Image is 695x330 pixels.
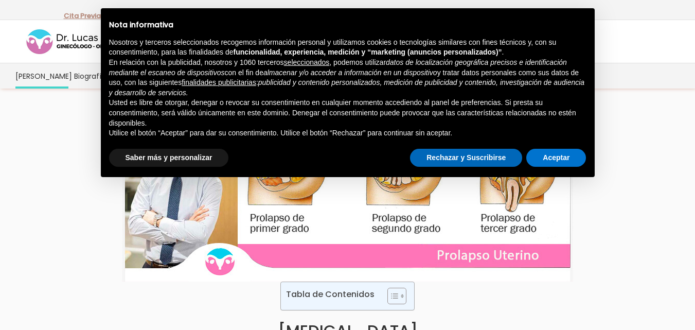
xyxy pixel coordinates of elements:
button: seleccionados [284,58,330,68]
p: En relación con la publicidad, nosotros y 1060 terceros , podemos utilizar con el fin de y tratar... [109,58,586,98]
a: [PERSON_NAME] [14,63,73,89]
button: Saber más y personalizar [109,149,229,167]
strong: funcionalidad, experiencia, medición y “marketing (anuncios personalizados)” [234,48,502,56]
img: prolapso uterino definición [122,107,573,282]
button: finalidades publicitarias [182,78,256,88]
h2: Nota informativa [109,21,586,29]
a: Toggle Table of Content [380,287,404,305]
span: Biografía [74,70,106,82]
a: Biografía [73,63,107,89]
p: Tabla de Contenidos [286,288,375,300]
p: Usted es libre de otorgar, denegar o revocar su consentimiento en cualquier momento accediendo al... [109,98,586,128]
button: Aceptar [526,149,586,167]
span: [PERSON_NAME] [15,70,72,82]
em: datos de localización geográfica precisos e identificación mediante el escaneo de dispositivos [109,58,567,77]
em: publicidad y contenido personalizados, medición de publicidad y contenido, investigación de audie... [109,78,585,97]
p: Utilice el botón “Aceptar” para dar su consentimiento. Utilice el botón “Rechazar” para continuar... [109,128,586,138]
button: Rechazar y Suscribirse [410,149,522,167]
em: almacenar y/o acceder a información en un dispositivo [263,68,437,77]
p: Nosotros y terceros seleccionados recogemos información personal y utilizamos cookies o tecnologí... [109,38,586,58]
a: Cita Previa [64,11,101,21]
p: - [64,9,104,23]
